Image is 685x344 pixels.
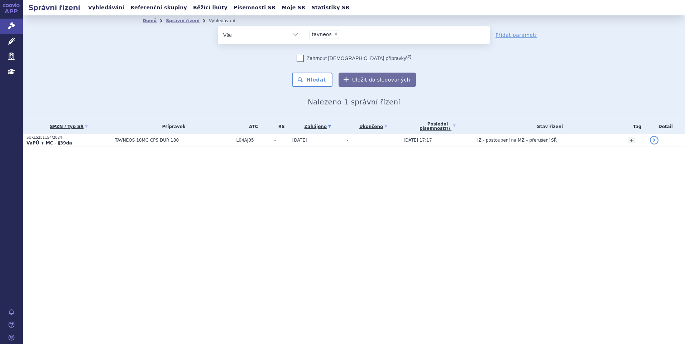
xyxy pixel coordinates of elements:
[271,119,289,134] th: RS
[475,138,557,143] span: HZ - postoupení na MZ – přerušení SŘ
[347,122,400,132] a: Ukončeno
[347,138,348,143] span: -
[292,73,332,87] button: Hledat
[27,141,72,146] strong: VaPÚ + MC - §39da
[143,18,157,23] a: Domů
[404,138,432,143] span: [DATE] 17:17
[279,3,307,13] a: Moje SŘ
[115,138,233,143] span: TAVNEOS 10MG CPS DUR 180
[23,3,86,13] h2: Správní řízení
[312,32,332,37] span: tavneos
[339,73,416,87] button: Uložit do sledovaných
[628,137,635,143] a: +
[27,122,111,132] a: SPZN / Typ SŘ
[341,30,345,39] input: tavneos
[292,138,307,143] span: [DATE]
[292,122,343,132] a: Zahájeno
[445,127,450,131] abbr: (?)
[309,3,351,13] a: Statistiky SŘ
[495,31,537,39] a: Přidat parametr
[191,3,230,13] a: Běžící lhůty
[233,119,271,134] th: ATC
[209,15,245,26] li: Vyhledávání
[406,54,411,59] abbr: (?)
[308,98,400,106] span: Nalezeno 1 správní řízení
[650,136,658,144] a: detail
[86,3,126,13] a: Vyhledávání
[472,119,625,134] th: Stav řízení
[297,55,411,62] label: Zahrnout [DEMOGRAPHIC_DATA] přípravky
[27,135,111,140] p: SUKLS251154/2024
[236,138,271,143] span: L04AJ05
[625,119,646,134] th: Tag
[404,119,472,134] a: Poslednípísemnost(?)
[334,32,338,36] span: ×
[274,138,289,143] span: -
[128,3,189,13] a: Referenční skupiny
[646,119,685,134] th: Detail
[166,18,200,23] a: Správní řízení
[231,3,278,13] a: Písemnosti SŘ
[111,119,233,134] th: Přípravek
